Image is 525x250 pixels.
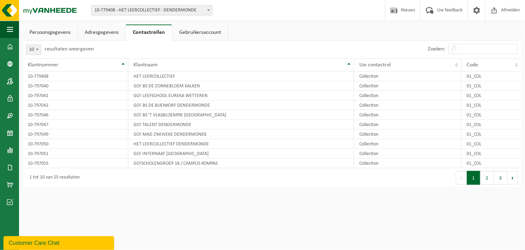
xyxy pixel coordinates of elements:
[22,71,128,81] td: 10-779408
[354,100,461,110] td: Collection
[462,100,522,110] td: 01_COL
[354,158,461,168] td: Collection
[467,62,478,68] span: Code
[22,120,128,129] td: 10-797047
[28,62,58,68] span: Klantnummer
[354,120,461,129] td: Collection
[45,46,94,52] label: resultaten weergeven
[354,139,461,149] td: Collection
[480,171,494,185] button: 2
[494,171,507,185] button: 3
[172,25,228,40] a: Gebruikersaccount
[126,25,172,40] a: Contactrollen
[22,25,77,40] a: Persoonsgegevens
[92,6,212,15] span: 10-779408 - HET LEERCOLLECTIEF - DENDERMONDE
[462,91,522,100] td: 01_COL
[22,81,128,91] td: 10-797040
[354,81,461,91] td: Collection
[462,120,522,129] td: 01_COL
[128,100,354,110] td: GO! BS DE BIJENKORF DENDERMONDE
[26,45,41,55] span: 10
[354,149,461,158] td: Collection
[462,71,522,81] td: 01_COL
[22,149,128,158] td: 10-797051
[462,129,522,139] td: 01_COL
[128,129,354,139] td: GO! MAD ZWIJVEKE DENDERMONDE
[428,47,445,52] label: Zoeken:
[462,149,522,158] td: 01_COL
[354,91,461,100] td: Collection
[22,110,128,120] td: 10-797046
[22,129,128,139] td: 10-797049
[354,71,461,81] td: Collection
[133,62,158,68] span: Klantnaam
[354,129,461,139] td: Collection
[22,100,128,110] td: 10-797042
[91,5,212,16] span: 10-779408 - HET LEERCOLLECTIEF - DENDERMONDE
[462,81,522,91] td: 01_COL
[462,158,522,168] td: 01_COL
[128,71,354,81] td: HET LEERCOLLECTIEF
[456,171,467,185] button: Previous
[128,158,354,168] td: GO!SCHOLENGROEP 18 / CAMPUS KOMPAS
[359,62,391,68] span: Uw contactrol
[26,172,80,184] div: 1 tot 10 van 25 resultaten
[467,171,480,185] button: 1
[22,91,128,100] td: 10-797041
[128,91,354,100] td: GO! LEEFSCHOOL EUREKA WETTEREN
[22,139,128,149] td: 10-797050
[128,81,354,91] td: GO! BS DE ZONNEBLOEM KALKEN
[507,171,518,185] button: Next
[128,139,354,149] td: HET LEERCOLLECTIEF DENDERMONDE
[22,158,128,168] td: 10-797055
[462,139,522,149] td: 01_COL
[128,110,354,120] td: GO! BS 'T VLASBLOEMPJE [GEOGRAPHIC_DATA]
[128,120,354,129] td: GO! TALENT DENDERMONDE
[78,25,126,40] a: Adresgegevens
[354,110,461,120] td: Collection
[462,110,522,120] td: 01_COL
[3,235,116,250] iframe: chat widget
[128,149,354,158] td: GO! INTERNAAT [GEOGRAPHIC_DATA]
